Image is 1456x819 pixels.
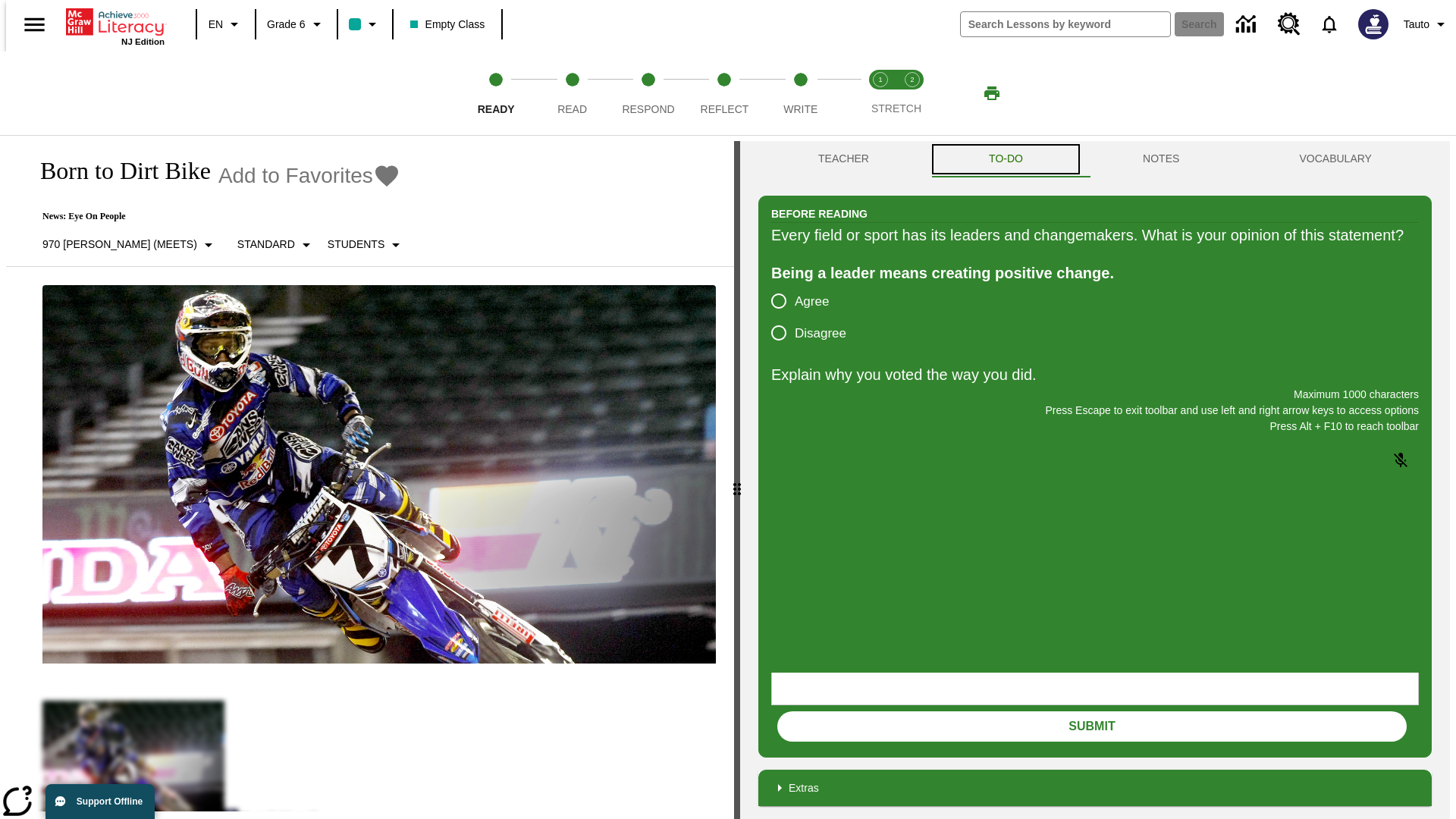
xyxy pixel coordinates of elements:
[910,76,914,83] text: 2
[12,2,57,47] button: Open side menu
[452,52,540,135] button: Ready step 1 of 5
[24,211,411,222] p: News: Eye On People
[77,796,143,807] span: Support Offline
[777,711,1407,742] button: Submit
[1398,11,1456,38] button: Profile/Settings
[604,52,692,135] button: Respond step 3 of 5
[1239,141,1432,177] button: VOCABULARY
[771,223,1419,247] div: Every field or sport has its leaders and changemakers. What is your opinion of this statement?
[6,12,221,26] body: Explain why you voted the way you did. Maximum 1000 characters Press Alt + F10 to reach toolbar P...
[66,5,165,46] div: Home
[789,780,819,796] p: Extras
[1269,4,1310,45] a: Resource Center, Will open in new tab
[771,362,1419,387] p: Explain why you voted the way you did.
[740,141,1450,819] div: activity
[42,285,716,664] img: Motocross racer James Stewart flies through the air on his dirt bike.
[1310,5,1349,44] a: Notifications
[528,52,616,135] button: Read step 2 of 5
[771,387,1419,403] p: Maximum 1000 characters
[1083,141,1239,177] button: NOTES
[771,285,858,349] div: poll
[795,292,829,312] span: Agree
[1358,9,1389,39] img: Avatar
[24,157,211,185] h1: Born to Dirt Bike
[6,141,734,811] div: reading
[557,103,587,115] span: Read
[757,52,845,135] button: Write step 5 of 5
[1404,17,1429,33] span: Tauto
[36,231,224,259] button: Select Lexile, 970 Lexile (Meets)
[622,103,674,115] span: Respond
[771,419,1419,435] p: Press Alt + F10 to reach toolbar
[478,103,515,115] span: Ready
[961,12,1170,36] input: search field
[758,141,1432,177] div: Instructional Panel Tabs
[202,11,250,38] button: Language: EN, Select a language
[343,11,388,38] button: Class color is teal. Change class color
[858,52,902,135] button: Stretch Read step 1 of 2
[758,770,1432,806] div: Extras
[758,141,929,177] button: Teacher
[261,11,332,38] button: Grade: Grade 6, Select a grade
[218,164,373,188] span: Add to Favorites
[795,324,846,344] span: Disagree
[42,237,197,253] p: 970 [PERSON_NAME] (Meets)
[322,231,411,259] button: Select Student
[929,141,1083,177] button: TO-DO
[890,52,934,135] button: Stretch Respond step 2 of 2
[734,141,740,819] div: Press Enter or Spacebar and then press right and left arrow keys to move the slider
[771,403,1419,419] p: Press Escape to exit toolbar and use left and right arrow keys to access options
[209,17,223,33] span: EN
[267,17,306,33] span: Grade 6
[771,206,868,222] h2: Before Reading
[237,237,295,253] p: Standard
[968,80,1016,107] button: Print
[878,76,882,83] text: 1
[231,231,322,259] button: Scaffolds, Standard
[1227,4,1269,45] a: Data Center
[121,37,165,46] span: NJ Edition
[871,102,921,115] span: STRETCH
[218,162,400,189] button: Add to Favorites - Born to Dirt Bike
[771,261,1419,285] div: Being a leader means creating positive change.
[680,52,768,135] button: Reflect step 4 of 5
[783,103,817,115] span: Write
[1382,442,1419,479] button: Click to activate and allow voice recognition
[328,237,384,253] p: Students
[45,784,155,819] button: Support Offline
[1349,5,1398,44] button: Select a new avatar
[701,103,749,115] span: Reflect
[410,17,485,33] span: Empty Class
